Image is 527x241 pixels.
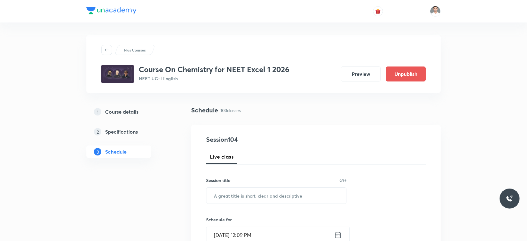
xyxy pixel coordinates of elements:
[86,106,171,118] a: 1Course details
[340,179,346,182] p: 0/99
[105,148,127,155] h5: Schedule
[206,188,346,204] input: A great title is short, clear and descriptive
[386,66,426,81] button: Unpublish
[375,8,381,14] img: avatar
[210,153,234,160] span: Live class
[191,106,218,115] h4: Schedule
[206,177,230,184] h6: Session title
[341,66,381,81] button: Preview
[139,65,289,74] h3: Course On Chemistry for NEET Excel 1 2026
[206,216,346,223] h6: Schedule for
[105,128,138,135] h5: Specifications
[105,108,138,116] h5: Course details
[139,75,289,82] p: NEET UG • Hinglish
[94,148,101,155] p: 3
[430,6,441,17] img: Mant Lal
[86,125,171,138] a: 2Specifications
[94,108,101,116] p: 1
[373,6,383,16] button: avatar
[94,128,101,135] p: 2
[124,47,146,53] p: Plus Courses
[206,135,320,144] h4: Session 104
[86,7,137,14] img: Company Logo
[220,107,241,114] p: 103 classes
[101,65,134,83] img: 5a49012949cb4927bae1674e135fea74.jpg
[506,195,513,202] img: ttu
[86,7,137,16] a: Company Logo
